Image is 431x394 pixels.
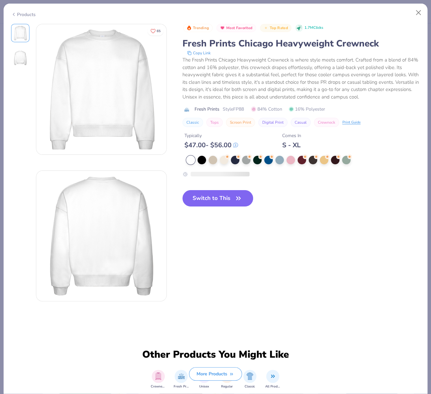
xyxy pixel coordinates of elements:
button: Like [147,26,164,36]
button: More Products [189,367,242,381]
img: Front [12,25,28,41]
button: filter button [265,370,280,389]
div: Fresh Prints Chicago Heavyweight Crewneck [182,37,420,50]
img: Trending sort [186,25,192,30]
span: 84% Cotton [251,106,282,113]
button: Screen Print [226,118,255,127]
button: filter button [174,370,189,389]
img: Fresh Prints Image [178,372,185,380]
span: Fresh Prints [195,106,219,113]
button: Badge Button [183,24,213,32]
img: All Products Image [269,372,277,380]
button: Digital Print [258,118,287,127]
button: Switch to This [182,190,253,206]
div: Products [11,11,36,18]
div: filter for All Products [265,370,280,389]
img: Back [12,50,28,66]
span: Top Rated [270,26,288,30]
div: Typically [184,132,238,139]
span: Trending [193,26,209,30]
img: brand logo [182,107,191,112]
button: Close [412,7,425,19]
button: Badge Button [216,24,256,32]
img: Crewnecks Image [155,372,162,380]
button: Casual [291,118,311,127]
span: 16% Polyester [289,106,325,113]
img: Front [36,24,166,154]
div: $ 47.00 - $ 56.00 [184,141,238,149]
button: Crewneck [314,118,339,127]
img: Back [36,171,166,301]
img: Top Rated sort [263,25,268,30]
button: Classic [182,118,203,127]
div: filter for Crewnecks [151,370,166,389]
div: Other Products You Might Like [138,349,293,361]
button: filter button [151,370,166,389]
div: Print Guide [342,120,361,125]
div: The Fresh Prints Chicago Heavyweight Crewneck is where style meets comfort. Crafted from a blend ... [182,56,420,100]
div: filter for Classic [243,370,256,389]
span: Style FP88 [223,106,244,113]
span: Most Favorited [226,26,252,30]
div: S - XL [282,141,301,149]
span: 65 [157,29,161,33]
img: Classic Image [246,372,254,380]
button: Badge Button [260,24,291,32]
div: Comes In [282,132,301,139]
img: Most Favorited sort [220,25,225,30]
span: 1.7M Clicks [304,25,323,31]
button: filter button [243,370,256,389]
button: copy to clipboard [185,50,213,56]
div: filter for Fresh Prints [174,370,189,389]
button: Tops [206,118,223,127]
